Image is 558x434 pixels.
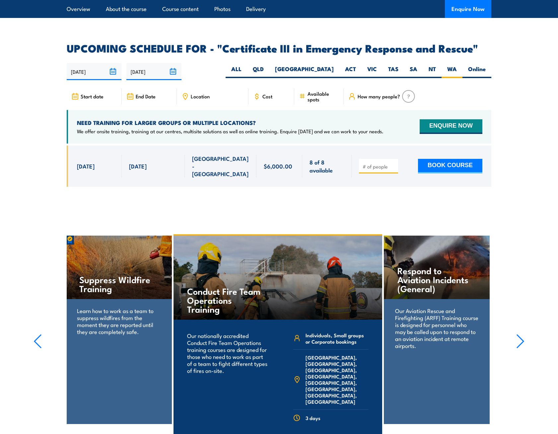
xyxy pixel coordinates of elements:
span: [GEOGRAPHIC_DATA], [GEOGRAPHIC_DATA], [GEOGRAPHIC_DATA], [GEOGRAPHIC_DATA], [GEOGRAPHIC_DATA], [G... [306,354,369,405]
label: [GEOGRAPHIC_DATA] [269,65,339,78]
span: Individuals, Small groups or Corporate bookings [306,332,369,345]
span: End Date [136,93,156,99]
input: # of people [363,163,396,170]
p: We offer onsite training, training at our centres, multisite solutions as well as online training... [77,128,384,135]
label: NT [423,65,442,78]
label: ALL [226,65,247,78]
span: 8 of 8 available [310,158,344,174]
label: ACT [339,65,362,78]
input: From date [67,63,121,80]
span: Cost [262,93,272,99]
h2: UPCOMING SCHEDULE FOR - "Certificate III in Emergency Response and Rescue" [67,43,491,53]
p: Our nationally accredited Conduct Fire Team Operations training courses are designed for those wh... [187,332,269,374]
label: VIC [362,65,383,78]
span: [DATE] [77,162,95,170]
p: Learn how to work as a team to suppress wildfires from the moment they are reported until they ar... [77,307,160,335]
span: 3 days [306,415,320,421]
h4: Suppress Wildfire Training [79,275,158,293]
span: [DATE] [129,162,147,170]
span: Available spots [308,91,339,102]
label: SA [404,65,423,78]
p: Our Aviation Rescue and Firefighting (ARFF) Training course is designed for personnel who may be ... [395,307,478,349]
span: $6,000.00 [264,162,292,170]
h4: NEED TRAINING FOR LARGER GROUPS OR MULTIPLE LOCATIONS? [77,119,384,126]
input: To date [126,63,181,80]
label: QLD [247,65,269,78]
label: Online [462,65,491,78]
h4: Conduct Fire Team Operations Training [187,286,265,313]
span: How many people? [358,93,400,99]
span: Location [191,93,210,99]
label: WA [442,65,462,78]
span: [GEOGRAPHIC_DATA] - [GEOGRAPHIC_DATA] [192,155,249,178]
button: BOOK COURSE [418,159,482,173]
label: TAS [383,65,404,78]
button: ENQUIRE NOW [420,119,482,134]
h4: Respond to Aviation Incidents (General) [397,266,476,293]
span: Start date [81,93,104,99]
